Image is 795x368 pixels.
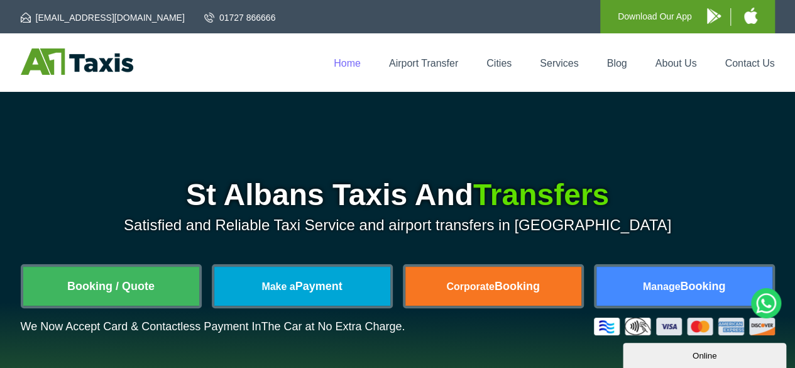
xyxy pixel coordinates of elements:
a: Blog [606,58,627,69]
a: CorporateBooking [405,267,581,306]
span: Transfers [473,178,609,211]
a: 01727 866666 [204,11,276,24]
span: Manage [643,281,681,292]
h1: St Albans Taxis And [21,180,775,210]
a: Make aPayment [214,267,390,306]
a: ManageBooking [596,267,772,306]
a: Airport Transfer [389,58,458,69]
a: Contact Us [725,58,774,69]
a: Services [540,58,578,69]
p: Satisfied and Reliable Taxi Service and airport transfers in [GEOGRAPHIC_DATA] [21,216,775,234]
img: A1 Taxis iPhone App [744,8,757,24]
p: We Now Accept Card & Contactless Payment In [21,320,405,333]
img: A1 Taxis Android App [707,8,721,24]
a: Home [334,58,361,69]
a: About Us [655,58,697,69]
span: The Car at No Extra Charge. [261,320,405,333]
iframe: chat widget [623,340,789,368]
span: Corporate [446,281,494,292]
a: Cities [486,58,512,69]
img: Credit And Debit Cards [594,318,775,335]
a: Booking / Quote [23,267,199,306]
img: A1 Taxis St Albans LTD [21,48,133,75]
a: [EMAIL_ADDRESS][DOMAIN_NAME] [21,11,185,24]
span: Make a [261,281,295,292]
p: Download Our App [618,9,692,25]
